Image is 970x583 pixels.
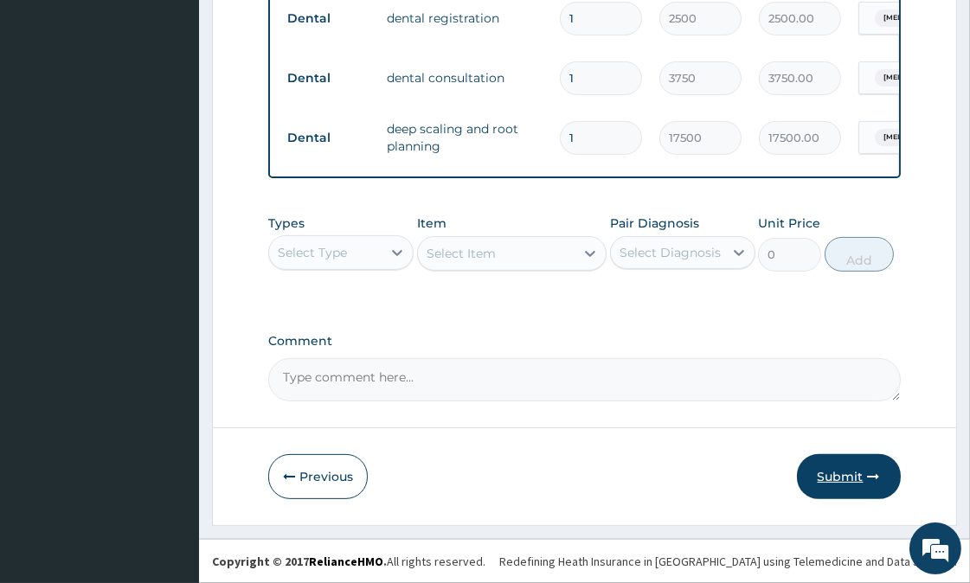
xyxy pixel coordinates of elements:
div: Select Type [278,244,347,261]
img: d_794563401_company_1708531726252_794563401 [32,86,70,130]
a: RelianceHMO [309,554,383,569]
button: Add [825,237,894,272]
label: Item [417,215,446,232]
div: Chat with us now [90,97,291,119]
td: dental registration [378,1,551,35]
div: Redefining Heath Insurance in [GEOGRAPHIC_DATA] using Telemedicine and Data Science! [499,553,957,570]
span: [MEDICAL_DATA] [875,10,956,27]
td: dental consultation [378,61,551,95]
td: Dental [279,122,378,154]
div: Minimize live chat window [284,9,325,50]
button: Previous [268,454,368,499]
span: We're online! [100,179,239,354]
span: [MEDICAL_DATA] [875,129,956,146]
label: Unit Price [758,215,820,232]
td: deep scaling and root planning [378,112,551,163]
td: Dental [279,62,378,94]
span: [MEDICAL_DATA] [875,69,956,86]
footer: All rights reserved. [199,539,970,583]
label: Pair Diagnosis [610,215,699,232]
label: Types [268,216,305,231]
textarea: Type your message and hit 'Enter' [9,394,330,455]
div: Select Diagnosis [620,244,721,261]
strong: Copyright © 2017 . [212,554,387,569]
label: Comment [268,334,900,349]
button: Submit [797,454,901,499]
td: Dental [279,3,378,35]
